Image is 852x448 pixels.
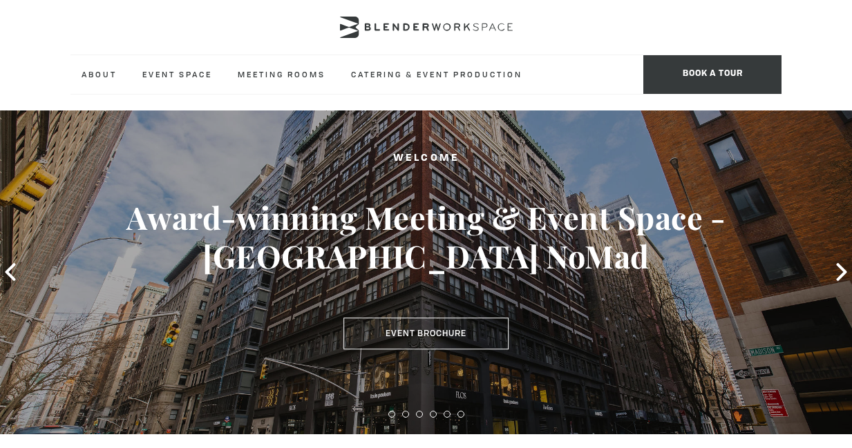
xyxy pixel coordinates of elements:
[340,55,533,93] a: Catering & Event Production
[343,318,509,349] a: Event Brochure
[131,55,223,93] a: Event Space
[43,199,810,276] h3: Award-winning Meeting & Event Space - [GEOGRAPHIC_DATA] NoMad
[643,55,782,94] span: Book a tour
[227,55,337,93] a: Meeting Rooms
[70,55,128,93] a: About
[43,150,810,168] h2: Welcome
